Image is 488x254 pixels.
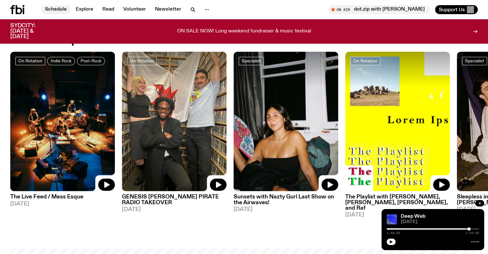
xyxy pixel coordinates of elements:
[47,57,75,65] a: Indie Rock
[130,58,154,63] span: On Rotation
[439,7,465,13] span: Support Us
[10,191,115,206] a: The Live Feed / Mess Esque[DATE]
[10,23,51,39] h3: SYDCITY: [DATE] & [DATE]
[151,5,185,14] a: Newsletter
[98,5,118,14] a: Read
[10,34,116,45] h2: Featured episodes
[462,57,487,65] a: Specialist
[51,58,72,63] span: Indie Rock
[10,201,115,207] span: [DATE]
[18,58,42,63] span: On Rotation
[465,58,484,63] span: Specialist
[401,214,425,219] a: Deep Web
[177,29,311,34] p: ON SALE NOW! Long weekend fundraiser & music festival
[387,232,400,235] span: 1:46:54
[10,194,115,200] h3: The Live Feed / Mess Esque
[81,58,101,63] span: Post-Rock
[122,194,227,205] h3: GENESIS [PERSON_NAME] PIRATE RADIO TAKEOVER
[119,5,150,14] a: Volunteer
[239,57,264,65] a: Specialist
[234,207,338,212] span: [DATE]
[72,5,97,14] a: Explore
[345,212,450,218] span: [DATE]
[350,57,380,65] a: On Rotation
[77,57,105,65] a: Post-Rock
[234,191,338,212] a: Sunsets with Nazty Gurl Last Show on the Airwaves![DATE]
[15,57,45,65] a: On Rotation
[328,5,430,14] button: On Airdot.zip with [PERSON_NAME]
[41,5,71,14] a: Schedule
[353,58,377,63] span: On Rotation
[466,232,479,235] span: 1:59:58
[122,191,227,212] a: GENESIS [PERSON_NAME] PIRATE RADIO TAKEOVER[DATE]
[127,57,157,65] a: On Rotation
[435,5,478,14] button: Support Us
[401,220,479,224] span: [DATE]
[345,191,450,217] a: The Playlist with [PERSON_NAME], [PERSON_NAME], [PERSON_NAME], and Raf[DATE]
[122,207,227,212] span: [DATE]
[234,194,338,205] h3: Sunsets with Nazty Gurl Last Show on the Airwaves!
[387,214,397,224] img: An abstract artwork, in bright blue with amorphous shapes, illustrated shimmers and small drawn c...
[242,58,261,63] span: Specialist
[345,194,450,211] h3: The Playlist with [PERSON_NAME], [PERSON_NAME], [PERSON_NAME], and Raf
